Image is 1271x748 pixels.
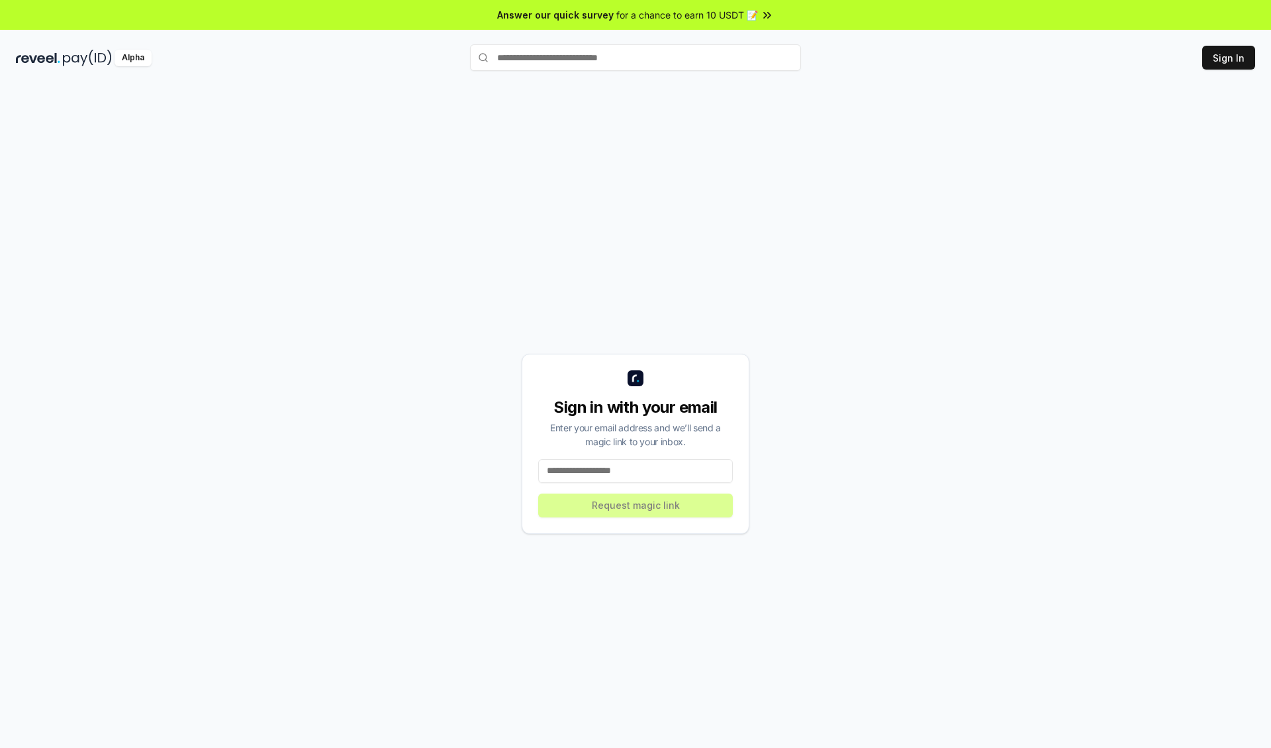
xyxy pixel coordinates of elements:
img: pay_id [63,50,112,66]
div: Enter your email address and we’ll send a magic link to your inbox. [538,421,733,449]
span: for a chance to earn 10 USDT 📝 [616,8,758,22]
img: logo_small [628,370,643,386]
span: Answer our quick survey [497,8,614,22]
div: Alpha [115,50,152,66]
button: Sign In [1202,46,1255,70]
img: reveel_dark [16,50,60,66]
div: Sign in with your email [538,397,733,418]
